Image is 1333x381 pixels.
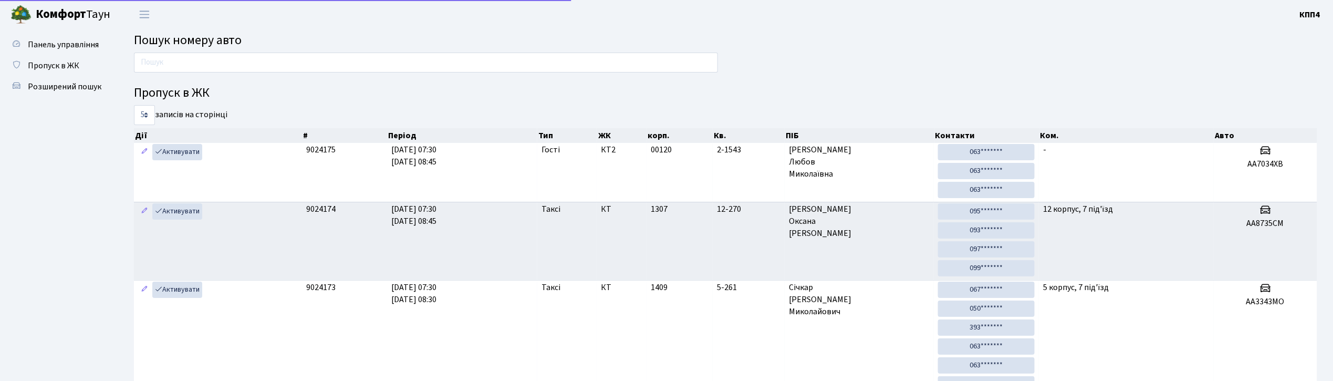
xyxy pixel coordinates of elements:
th: корп. [647,128,713,143]
span: 5 корпус, 7 під'їзд [1043,282,1109,293]
a: Активувати [152,144,202,160]
th: Період [387,128,537,143]
a: Розширений пошук [5,76,110,97]
a: Активувати [152,282,202,298]
span: [PERSON_NAME] Любов Миколаївна [789,144,930,180]
a: Активувати [152,203,202,220]
b: Комфорт [36,6,86,23]
span: 12-270 [717,203,780,215]
span: Пошук номеру авто [134,31,242,49]
span: 2-1543 [717,144,780,156]
th: Кв. [713,128,785,143]
span: 9024173 [306,282,336,293]
span: [DATE] 07:30 [DATE] 08:30 [391,282,436,305]
span: 00120 [651,144,672,156]
th: Авто [1214,128,1317,143]
span: Розширений пошук [28,81,101,92]
a: Редагувати [138,282,151,298]
span: 1409 [651,282,668,293]
input: Пошук [134,53,718,73]
th: Дії [134,128,302,143]
select: записів на сторінці [134,105,155,125]
a: Пропуск в ЖК [5,55,110,76]
span: 9024174 [306,203,336,215]
a: Редагувати [138,144,151,160]
th: Тип [537,128,597,143]
span: Таксі [541,203,560,215]
span: 1307 [651,203,668,215]
span: Пропуск в ЖК [28,60,79,71]
img: logo.png [11,4,32,25]
span: Січкар [PERSON_NAME] Миколайович [789,282,930,318]
th: Ком. [1039,128,1214,143]
span: КТ2 [601,144,642,156]
span: 12 корпус, 7 під'їзд [1043,203,1113,215]
a: Панель управління [5,34,110,55]
h5: AA7034XB [1218,159,1313,169]
h5: АА8735СМ [1218,219,1313,229]
span: Гості [541,144,560,156]
span: 5-261 [717,282,780,294]
span: КТ [601,203,642,215]
span: 9024175 [306,144,336,156]
span: КТ [601,282,642,294]
th: Контакти [934,128,1039,143]
a: Редагувати [138,203,151,220]
span: Таун [36,6,110,24]
span: Таксі [541,282,560,294]
th: # [302,128,387,143]
th: ЖК [597,128,647,143]
b: КПП4 [1300,9,1320,20]
span: Панель управління [28,39,99,50]
th: ПІБ [785,128,934,143]
button: Переключити навігацію [131,6,158,23]
h5: АА3343МО [1218,297,1313,307]
span: - [1043,144,1046,156]
label: записів на сторінці [134,105,227,125]
span: [DATE] 07:30 [DATE] 08:45 [391,144,436,168]
a: КПП4 [1300,8,1320,21]
span: [PERSON_NAME] Оксана [PERSON_NAME] [789,203,930,240]
h4: Пропуск в ЖК [134,86,1317,101]
span: [DATE] 07:30 [DATE] 08:45 [391,203,436,227]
